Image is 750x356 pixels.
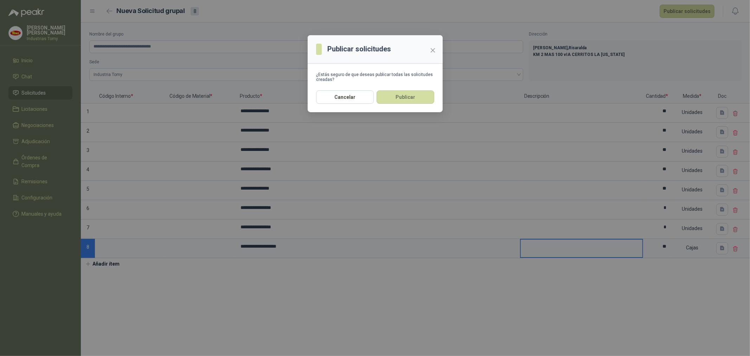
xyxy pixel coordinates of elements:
[427,45,438,56] button: Close
[316,90,374,104] button: Cancelar
[327,44,391,55] h3: Publicar solicitudes
[377,90,434,104] button: Publicar
[430,47,436,53] span: close
[316,72,434,82] div: ¿Estás seguro de que deseas publicar todas las solicitudes creadas?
